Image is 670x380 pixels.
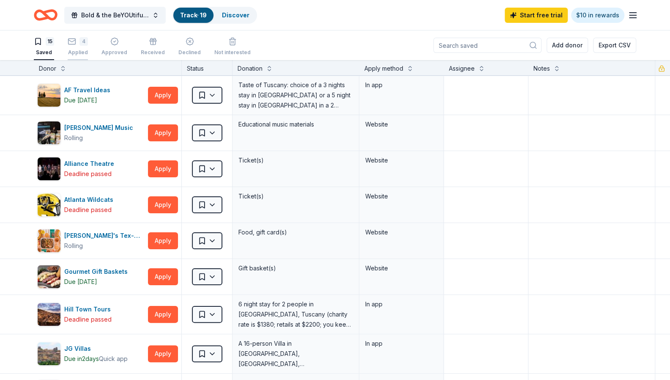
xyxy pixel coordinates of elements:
[37,303,145,326] button: Image for Hill Town Tours Hill Town ToursDeadline passed
[38,342,60,365] img: Image for JG Villas
[365,80,438,90] div: In app
[364,63,403,74] div: Apply method
[99,355,128,363] div: Quick app
[68,34,88,60] button: 4Applied
[37,229,145,253] button: Image for Chuy's Tex-Mex[PERSON_NAME]'s Tex-MexRolling
[547,38,588,53] button: Add donor
[238,226,354,238] div: Food, gift card(s)
[365,339,438,349] div: In app
[38,265,60,288] img: Image for Gourmet Gift Baskets
[64,354,99,364] div: Due in 2 days
[222,11,249,19] a: Discover
[148,232,178,249] button: Apply
[238,79,354,111] div: Taste of Tuscany: choice of a 3 nights stay in [GEOGRAPHIC_DATA] or a 5 night stay in [GEOGRAPHIC...
[365,191,438,201] div: Website
[141,34,165,60] button: Received
[64,159,118,169] div: Alliance Theatre
[39,63,56,74] div: Donor
[365,119,438,129] div: Website
[365,263,438,273] div: Website
[64,344,128,354] div: JG Villas
[37,83,145,107] button: Image for AF Travel IdeasAF Travel IdeasDue [DATE]
[37,342,145,366] button: Image for JG VillasJG VillasDue in2daysQuick app
[101,49,127,56] div: Approved
[64,277,97,287] div: Due [DATE]
[64,85,114,95] div: AF Travel Ideas
[81,10,149,20] span: Bold & the BeYOUtiful Blueprint Tour
[148,87,178,104] button: Apply
[34,49,54,56] div: Saved
[64,304,114,314] div: Hill Town Tours
[365,299,438,309] div: In app
[505,8,568,23] a: Start free trial
[148,306,178,323] button: Apply
[64,205,112,215] div: Deadline passed
[37,121,145,145] button: Image for Alfred Music[PERSON_NAME] MusicRolling
[433,38,541,53] input: Search saved
[64,133,83,143] div: Rolling
[37,265,145,289] button: Image for Gourmet Gift BasketsGourmet Gift BasketsDue [DATE]
[365,227,438,237] div: Website
[238,338,354,370] div: A 16-person Villa in [GEOGRAPHIC_DATA], [GEOGRAPHIC_DATA], [GEOGRAPHIC_DATA] for 7days/6nights (R...
[214,49,251,56] div: Not interested
[64,95,97,105] div: Due [DATE]
[571,8,624,23] a: $10 in rewards
[238,63,263,74] div: Donation
[64,241,83,251] div: Rolling
[148,268,178,285] button: Apply
[34,5,57,25] a: Home
[34,34,54,60] button: 15Saved
[365,155,438,165] div: Website
[238,190,354,202] div: Ticket(s)
[38,193,60,216] img: Image for Atlanta Wildcats
[148,345,178,362] button: Apply
[68,49,88,56] div: Applied
[172,7,257,24] button: Track· 19Discover
[449,63,475,74] div: Assignee
[141,49,165,56] div: Received
[148,160,178,177] button: Apply
[238,154,354,166] div: Ticket(s)
[101,34,127,60] button: Approved
[178,49,201,56] div: Declined
[64,231,145,241] div: [PERSON_NAME]'s Tex-Mex
[38,84,60,107] img: Image for AF Travel Ideas
[178,34,201,60] button: Declined
[148,124,178,141] button: Apply
[238,262,354,274] div: Gift basket(s)
[238,298,354,330] div: 6 night stay for 2 people in [GEOGRAPHIC_DATA], Tuscany (charity rate is $1380; retails at $2200;...
[79,37,88,46] div: 4
[64,7,166,24] button: Bold & the BeYOUtiful Blueprint Tour
[182,60,232,75] div: Status
[593,38,636,53] button: Export CSV
[37,157,145,181] button: Image for Alliance TheatreAlliance TheatreDeadline passed
[533,63,550,74] div: Notes
[64,267,131,277] div: Gourmet Gift Baskets
[238,118,354,130] div: Educational music materials
[148,196,178,213] button: Apply
[64,169,112,179] div: Deadline passed
[38,157,60,180] img: Image for Alliance Theatre
[38,303,60,326] img: Image for Hill Town Tours
[46,37,54,46] div: 15
[214,34,251,60] button: Not interested
[37,193,145,217] button: Image for Atlanta WildcatsAtlanta WildcatsDeadline passed
[64,123,137,133] div: [PERSON_NAME] Music
[64,195,117,205] div: Atlanta Wildcats
[38,229,60,252] img: Image for Chuy's Tex-Mex
[180,11,207,19] a: Track· 19
[38,121,60,144] img: Image for Alfred Music
[64,314,112,325] div: Deadline passed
